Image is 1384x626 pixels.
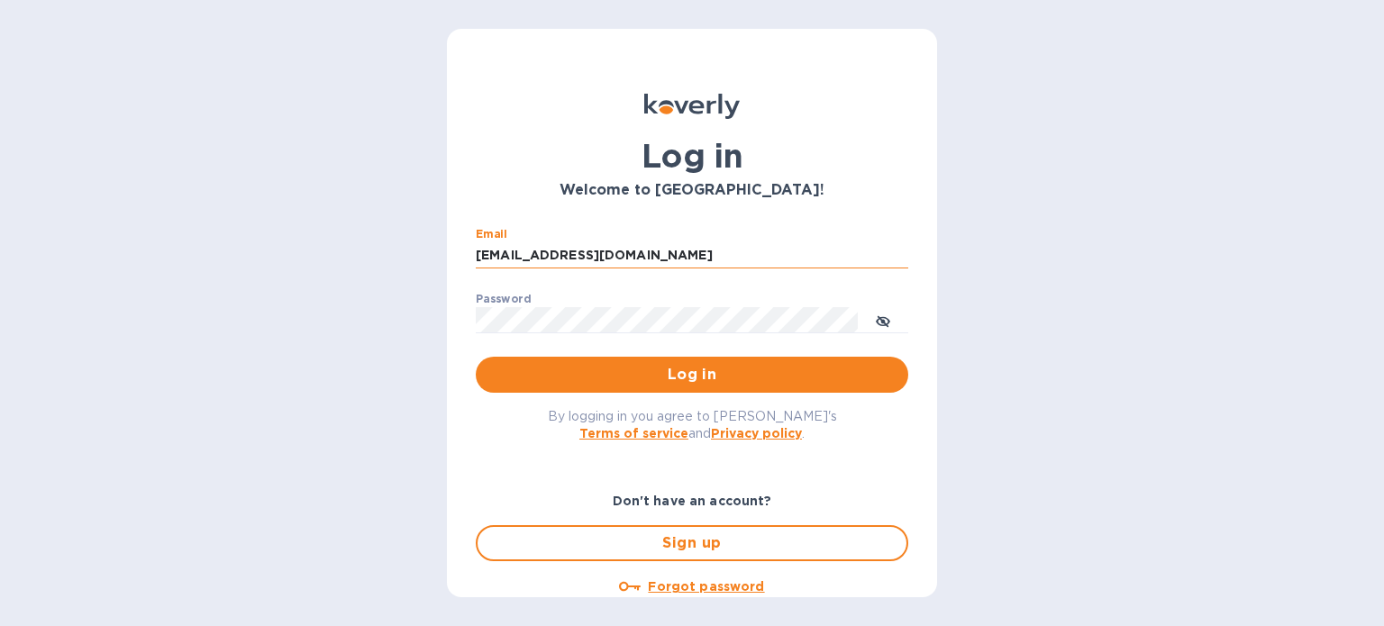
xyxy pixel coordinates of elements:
[476,182,908,199] h3: Welcome to [GEOGRAPHIC_DATA]!
[476,357,908,393] button: Log in
[476,137,908,175] h1: Log in
[476,294,531,304] label: Password
[644,94,740,119] img: Koverly
[548,409,837,440] span: By logging in you agree to [PERSON_NAME]'s and .
[865,302,901,338] button: toggle password visibility
[492,532,892,554] span: Sign up
[476,242,908,269] input: Enter email address
[476,229,507,240] label: Email
[711,426,802,440] a: Privacy policy
[579,426,688,440] a: Terms of service
[648,579,764,594] u: Forgot password
[613,494,772,508] b: Don't have an account?
[490,364,894,386] span: Log in
[476,525,908,561] button: Sign up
